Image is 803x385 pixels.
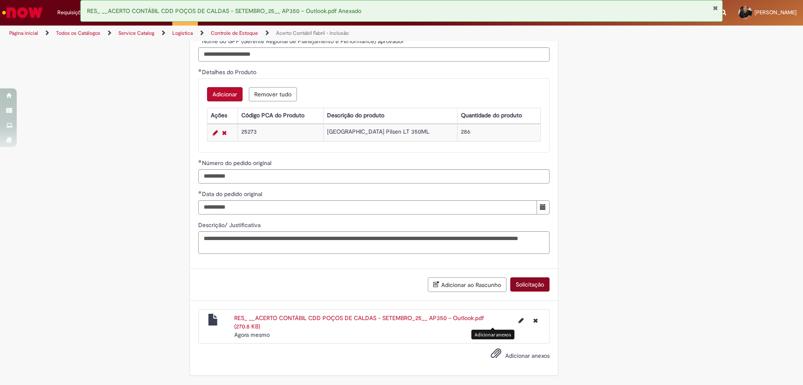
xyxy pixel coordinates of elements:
span: Detalhes do Produto [202,68,258,76]
span: Obrigatório Preenchido [198,38,202,41]
div: Adicionar anexos [471,330,514,339]
input: Número do pedido original [198,169,550,183]
a: Acerto Contábil Fabril - Inclusão [276,30,349,36]
span: Descrição/ Justificativa [198,221,262,229]
span: Requisições [57,8,87,17]
th: Quantidade do produto [458,108,541,123]
span: Número do pedido original [202,159,273,167]
button: Adicionar ao Rascunho [428,277,506,292]
time: 29/09/2025 19:01:06 [234,331,270,338]
textarea: Descrição/ Justificativa [198,231,550,254]
span: Adicionar anexos [505,352,550,359]
a: Controle de Estoque [211,30,258,36]
th: Código PCA do Produto [238,108,324,123]
span: Obrigatório Preenchido [198,191,202,194]
span: Data do pedido original [202,190,264,198]
input: Data do pedido original 19 September 2025 Friday [198,200,537,214]
td: 286 [458,124,541,141]
th: Descrição do produto [324,108,458,123]
td: 25273 [238,124,324,141]
a: RES_ __ACERTO CONTÁBIL CDD POÇOS DE CALDAS - SETEMBRO_25__ AP350 – Outlook.pdf (270.8 KB) [234,314,484,330]
a: Remover linha 1 [220,128,229,138]
span: Nome do GPP (Gerente Regional de Planejamento e Performance) aprovador [202,37,406,45]
button: Fechar Notificação [713,5,718,11]
input: Nome do GPP (Gerente Regional de Planejamento e Performance) aprovador [198,47,550,62]
a: Todos os Catálogos [56,30,100,36]
a: Service Catalog [118,30,154,36]
span: Agora mesmo [234,331,270,338]
a: Logistica [172,30,193,36]
button: Editar nome de arquivo RES_ __ACERTO CONTÁBIL CDD POÇOS DE CALDAS - SETEMBRO_25__ AP350 – Outlook... [514,314,529,327]
td: [GEOGRAPHIC_DATA] Pilsen LT 350ML [324,124,458,141]
img: ServiceNow [1,4,44,21]
span: Obrigatório Preenchido [198,160,202,163]
a: Página inicial [9,30,38,36]
button: Excluir RES_ __ACERTO CONTÁBIL CDD POÇOS DE CALDAS - SETEMBRO_25__ AP350 – Outlook.pdf [528,314,543,327]
th: Ações [207,108,238,123]
button: Add a row for Detalhes do Produto [207,87,243,101]
button: Mostrar calendário para Data do pedido original [537,200,550,214]
span: RES_ __ACERTO CONTÁBIL CDD POÇOS DE CALDAS - SETEMBRO_25__ AP350 – Outlook.pdf Anexado [87,7,361,15]
button: Remove all rows for Detalhes do Produto [249,87,297,101]
button: Adicionar anexos [488,346,504,365]
button: Solicitação [510,277,550,292]
a: Editar Linha 1 [211,128,220,138]
span: [PERSON_NAME] [754,9,797,16]
ul: Trilhas de página [6,26,529,41]
span: Obrigatório Preenchido [198,69,202,72]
